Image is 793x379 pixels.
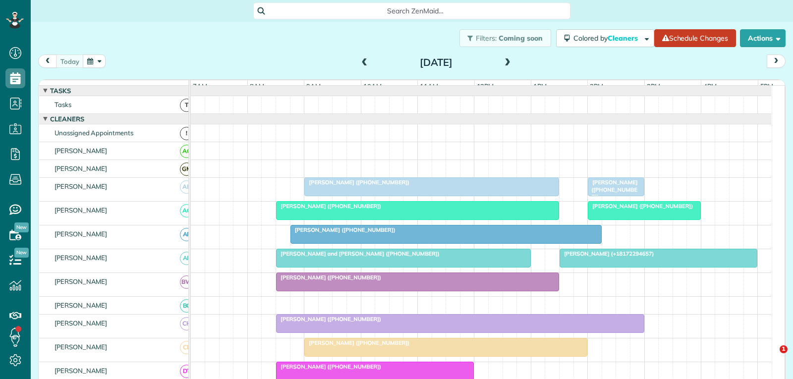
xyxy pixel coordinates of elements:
a: Schedule Changes [654,29,736,47]
span: [PERSON_NAME] and [PERSON_NAME] ([PHONE_NUMBER]) [276,250,440,257]
span: DT [180,365,193,378]
button: Actions [740,29,786,47]
span: [PERSON_NAME] ([PHONE_NUMBER]) [276,363,382,370]
span: Coming soon [499,34,543,43]
span: [PERSON_NAME] ([PHONE_NUMBER]) [276,274,382,281]
span: [PERSON_NAME] [53,147,110,155]
span: AC [180,145,193,158]
span: Unassigned Appointments [53,129,135,137]
span: [PERSON_NAME] ([PHONE_NUMBER]) [304,339,410,346]
span: BC [180,299,193,313]
span: 5pm [758,82,776,90]
span: 9am [304,82,323,90]
span: [PERSON_NAME] ([PHONE_NUMBER]) [587,203,693,210]
span: [PERSON_NAME] [53,319,110,327]
span: Colored by [573,34,641,43]
span: 3pm [645,82,662,90]
span: [PERSON_NAME] ([PHONE_NUMBER]) [276,316,382,323]
span: [PERSON_NAME] ([PHONE_NUMBER]) [290,226,396,233]
span: Cleaners [608,34,639,43]
span: [PERSON_NAME] [53,367,110,375]
span: 10am [361,82,384,90]
span: 2pm [588,82,605,90]
span: [PERSON_NAME] [53,254,110,262]
span: [PERSON_NAME] [53,182,110,190]
span: Tasks [48,87,73,95]
span: 8am [248,82,266,90]
span: [PERSON_NAME] [53,206,110,214]
span: [PERSON_NAME] [53,343,110,351]
span: T [180,99,193,112]
span: AB [180,180,193,194]
span: Filters: [476,34,497,43]
span: [PERSON_NAME] [53,301,110,309]
span: AC [180,204,193,217]
button: Colored byCleaners [556,29,654,47]
span: CH [180,317,193,330]
span: ! [180,127,193,140]
h2: [DATE] [374,57,498,68]
span: [PERSON_NAME] (+18172294657) [559,250,654,257]
span: [PERSON_NAME] [53,277,110,285]
span: [PERSON_NAME] ([PHONE_NUMBER]) [276,203,382,210]
span: [PERSON_NAME] [53,230,110,238]
span: CL [180,341,193,354]
span: 1 [780,345,788,353]
span: 7am [191,82,209,90]
span: BW [180,275,193,289]
button: prev [38,54,57,68]
span: [PERSON_NAME] [53,164,110,172]
span: New [14,248,29,258]
span: GM [180,162,193,176]
span: 4pm [701,82,719,90]
span: AF [180,228,193,241]
span: 1pm [531,82,549,90]
span: [PERSON_NAME] ([PHONE_NUMBER]) [587,179,638,200]
span: AF [180,252,193,265]
button: today [56,54,84,68]
iframe: Intercom live chat [759,345,783,369]
span: Tasks [53,101,73,108]
span: Cleaners [48,115,86,123]
span: New [14,222,29,232]
button: next [767,54,786,68]
span: [PERSON_NAME] ([PHONE_NUMBER]) [304,179,410,186]
span: 11am [418,82,440,90]
span: 12pm [475,82,496,90]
